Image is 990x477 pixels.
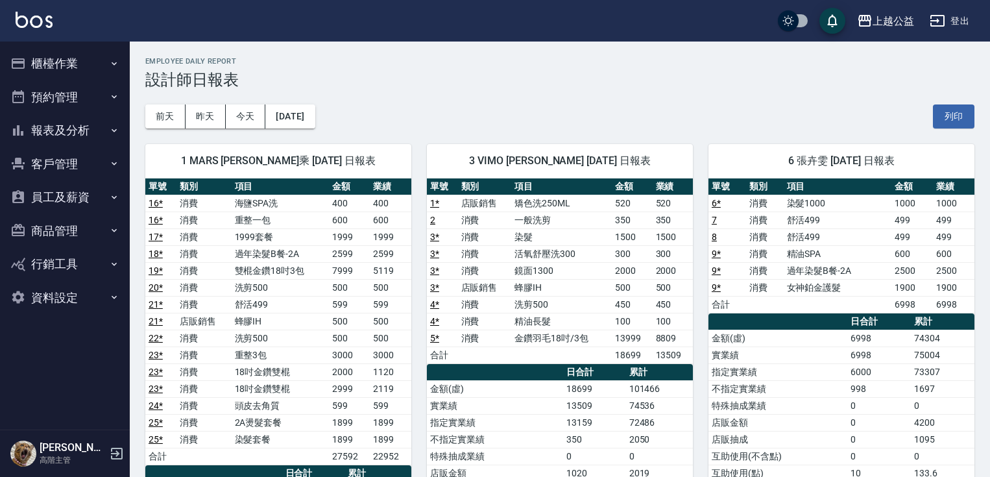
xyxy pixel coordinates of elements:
td: 500 [653,279,693,296]
td: 0 [626,448,693,465]
td: 消費 [458,245,512,262]
td: 450 [612,296,652,313]
td: 599 [329,397,370,414]
td: 消費 [458,313,512,330]
td: 消費 [176,245,231,262]
td: 18699 [563,380,625,397]
td: 0 [911,397,974,414]
button: 登出 [924,9,974,33]
td: 1000 [933,195,974,212]
h2: Employee Daily Report [145,57,974,66]
td: 2599 [370,245,411,262]
td: 101466 [626,380,693,397]
th: 累計 [626,364,693,381]
button: 今天 [226,104,266,128]
td: 頭皮去角質 [232,397,329,414]
th: 單號 [145,178,176,195]
td: 1899 [370,414,411,431]
td: 合計 [427,347,458,363]
td: 1999 [329,228,370,245]
button: 預約管理 [5,80,125,114]
td: 指定實業績 [427,414,564,431]
td: 店販金額 [708,414,847,431]
h3: 設計師日報表 [145,71,974,89]
th: 業績 [933,178,974,195]
th: 項目 [511,178,612,195]
td: 18吋金鑽雙棍 [232,380,329,397]
h5: [PERSON_NAME] [40,441,106,454]
td: 100 [653,313,693,330]
td: 金額(虛) [427,380,564,397]
td: 499 [933,212,974,228]
td: 500 [370,279,411,296]
td: 500 [370,313,411,330]
button: 昨天 [186,104,226,128]
td: 7999 [329,262,370,279]
td: 13509 [563,397,625,414]
td: 海鹽SPA洗 [232,195,329,212]
td: 消費 [458,262,512,279]
td: 消費 [176,414,231,431]
td: 500 [329,279,370,296]
img: Logo [16,12,53,28]
td: 18吋金鑽雙棍 [232,363,329,380]
td: 消費 [458,228,512,245]
img: Person [10,441,36,467]
a: 7 [712,215,717,225]
td: 金額(虛) [708,330,847,347]
p: 高階主管 [40,454,106,466]
table: a dense table [708,178,974,313]
td: 500 [329,330,370,347]
td: 5119 [370,262,411,279]
td: 27592 [329,448,370,465]
td: 消費 [176,262,231,279]
td: 染髮 [511,228,612,245]
th: 金額 [329,178,370,195]
td: 499 [933,228,974,245]
td: 520 [612,195,652,212]
span: 6 張卉雯 [DATE] 日報表 [724,154,959,167]
td: 洗剪500 [232,330,329,347]
td: 特殊抽成業績 [427,448,564,465]
td: 消費 [176,228,231,245]
td: 店販抽成 [708,431,847,448]
td: 2000 [653,262,693,279]
td: 1999套餐 [232,228,329,245]
td: 499 [891,212,933,228]
td: 矯色洗250ML [511,195,612,212]
th: 類別 [176,178,231,195]
td: 消費 [458,212,512,228]
th: 業績 [370,178,411,195]
td: 6998 [847,347,911,363]
td: 消費 [176,397,231,414]
th: 項目 [784,178,892,195]
button: 上越公益 [852,8,919,34]
td: 消費 [458,296,512,313]
td: 2500 [891,262,933,279]
td: 74304 [911,330,974,347]
th: 業績 [653,178,693,195]
td: 18699 [612,347,652,363]
th: 類別 [458,178,512,195]
td: 洗剪500 [232,279,329,296]
button: 商品管理 [5,214,125,248]
td: 2999 [329,380,370,397]
td: 消費 [458,330,512,347]
td: 13159 [563,414,625,431]
td: 重整一包 [232,212,329,228]
td: 600 [370,212,411,228]
th: 單號 [708,178,746,195]
td: 活氧舒壓洗300 [511,245,612,262]
div: 上越公益 [873,13,914,29]
td: 74536 [626,397,693,414]
td: 消費 [176,195,231,212]
td: 女神鉑金護髮 [784,279,892,296]
th: 金額 [612,178,652,195]
td: 75004 [911,347,974,363]
td: 過年染髮B餐-2A [784,262,892,279]
td: 1500 [653,228,693,245]
button: 行銷工具 [5,247,125,281]
td: 1120 [370,363,411,380]
td: 450 [653,296,693,313]
a: 8 [712,232,717,242]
